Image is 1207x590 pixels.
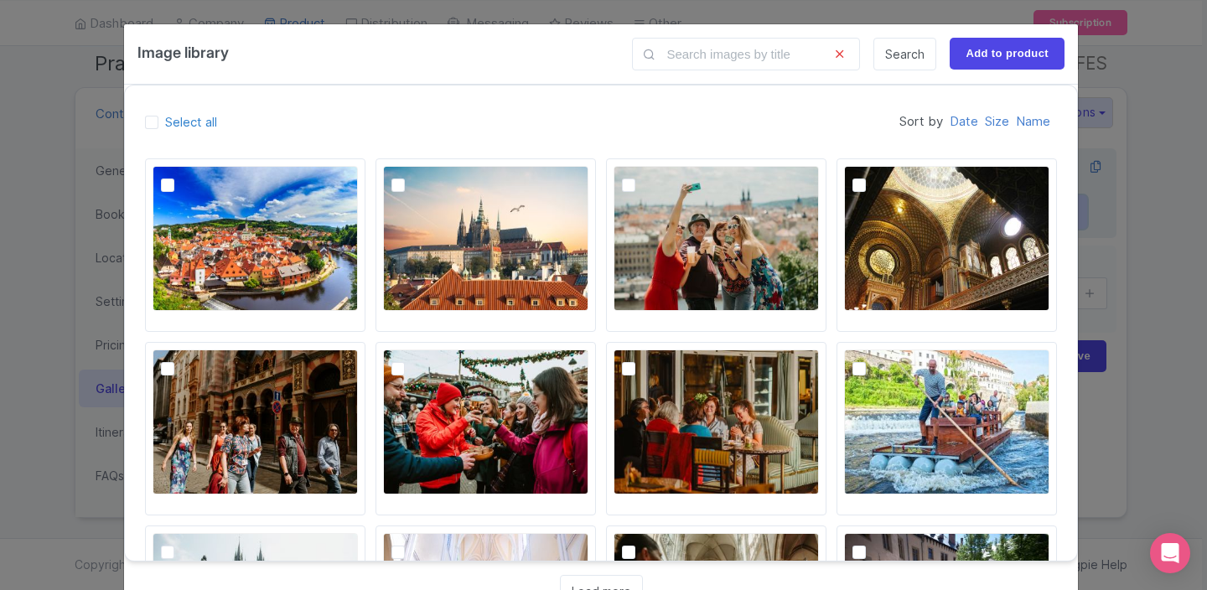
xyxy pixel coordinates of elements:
[844,166,1049,311] img: casfodmoywrgfinxk7bd.jpg
[950,106,978,138] a: Date
[383,349,588,494] img: jlvz2ziqsxi9hh87jitu.jpg
[950,38,1065,70] input: Add to product
[985,106,1009,138] a: Size
[137,38,229,67] h4: Image library
[1016,106,1050,138] a: Name
[165,113,217,132] label: Select all
[632,38,860,70] input: Search images by title
[1150,533,1190,573] div: Open Intercom Messenger
[614,349,819,494] img: yfse55ojxk3ilrgyd3f6.jpg
[844,349,1049,494] img: ubvnlsuqlwlatwpq2ukq.jpg
[614,166,819,311] img: ckg2aszrnkdw50rqzw05.jpg
[873,38,936,70] a: Search
[899,106,943,138] span: Sort by
[383,166,588,311] img: ewd2q5rhal3gvjxy0i8h.jpg
[153,349,358,494] img: rvhrsyxyxbmgty85fa7q.jpg
[153,166,358,311] img: rwq5pqzqzbdowax8igbz.jpg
